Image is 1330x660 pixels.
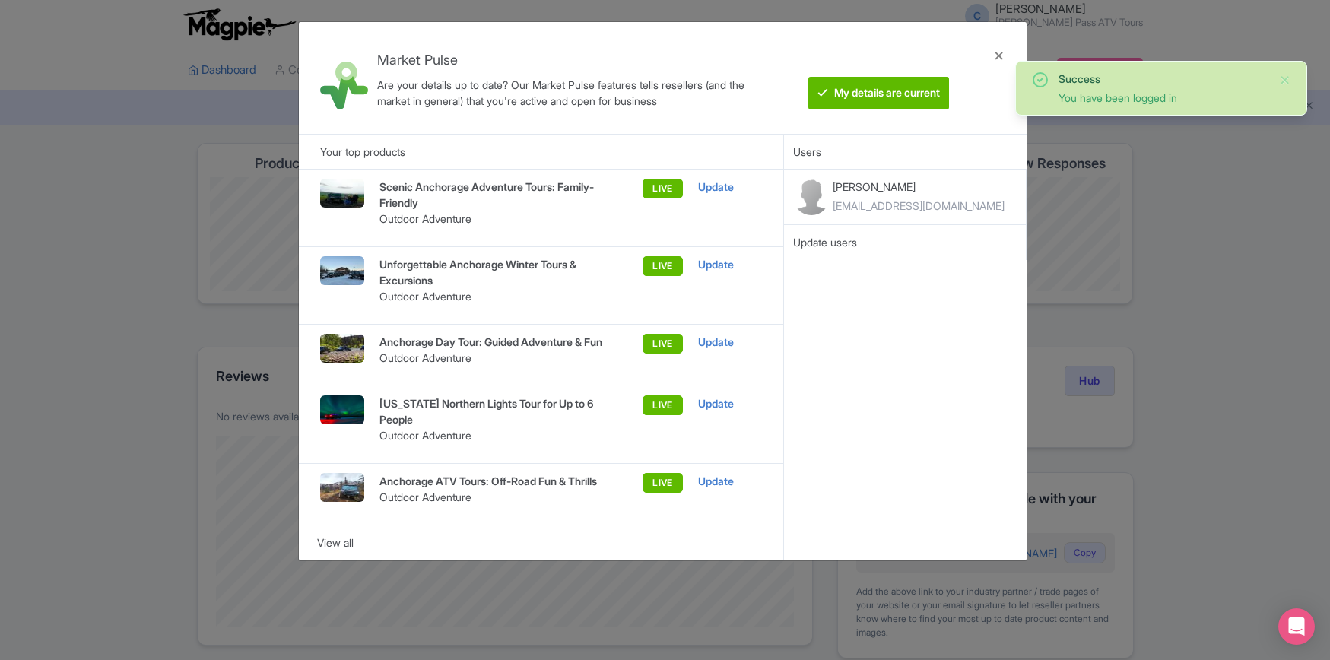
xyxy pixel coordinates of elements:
div: Users [784,134,1027,169]
img: dqsqcpvapan2arwapf3g.jpg [320,256,364,285]
p: Outdoor Adventure [379,350,603,366]
p: Outdoor Adventure [379,211,603,227]
div: You have been logged in [1059,90,1267,106]
button: Close [1279,71,1291,89]
div: Your top products [299,134,783,169]
div: Update [698,334,762,351]
div: Update [698,473,762,490]
div: Success [1059,71,1267,87]
p: Outdoor Adventure [379,489,603,505]
p: Unforgettable Anchorage Winter Tours & Excursions [379,256,603,288]
btn: My details are current [808,77,949,109]
p: [PERSON_NAME] [833,179,1005,195]
div: Are your details up to date? Our Market Pulse features tells resellers (and the market in general... [377,77,777,109]
img: contact-b11cc6e953956a0c50a2f97983291f06.png [793,179,830,215]
p: [US_STATE] Northern Lights Tour for Up to 6 People [379,395,603,427]
h4: Market Pulse [377,52,777,68]
p: Outdoor Adventure [379,288,603,304]
div: Update [698,179,762,195]
div: Open Intercom Messenger [1278,608,1315,645]
div: Update [698,256,762,273]
img: dyhvut4gzbd8yawuhpea.jpg [320,179,364,208]
img: p8tvxdwcxkeauwavtfbk.jpg [320,334,364,363]
p: Anchorage ATV Tours: Off-Road Fun & Thrills [379,473,603,489]
p: Outdoor Adventure [379,427,603,443]
img: 7788093672119834746_drsiot.jpg [320,473,364,502]
div: View all [317,535,765,551]
div: Update [698,395,762,412]
div: [EMAIL_ADDRESS][DOMAIN_NAME] [833,198,1005,214]
img: scy5izbd038gi3lmo4ks.jpg [320,395,364,424]
p: Scenic Anchorage Adventure Tours: Family-Friendly [379,179,603,211]
img: market_pulse-1-0a5220b3d29e4a0de46fb7534bebe030.svg [320,62,368,109]
p: Anchorage Day Tour: Guided Adventure & Fun [379,334,603,350]
div: Update users [793,234,1017,251]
